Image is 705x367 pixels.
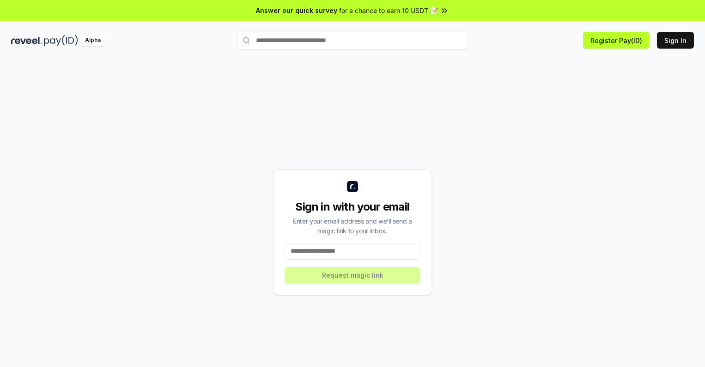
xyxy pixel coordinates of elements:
div: Enter your email address and we’ll send a magic link to your inbox. [285,216,420,236]
img: reveel_dark [11,35,42,46]
div: Alpha [80,35,106,46]
button: Register Pay(ID) [583,32,650,49]
div: Sign in with your email [285,199,420,214]
span: for a chance to earn 10 USDT 📝 [339,6,438,15]
button: Sign In [657,32,694,49]
img: logo_small [347,181,358,192]
img: pay_id [44,35,78,46]
span: Answer our quick survey [256,6,337,15]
